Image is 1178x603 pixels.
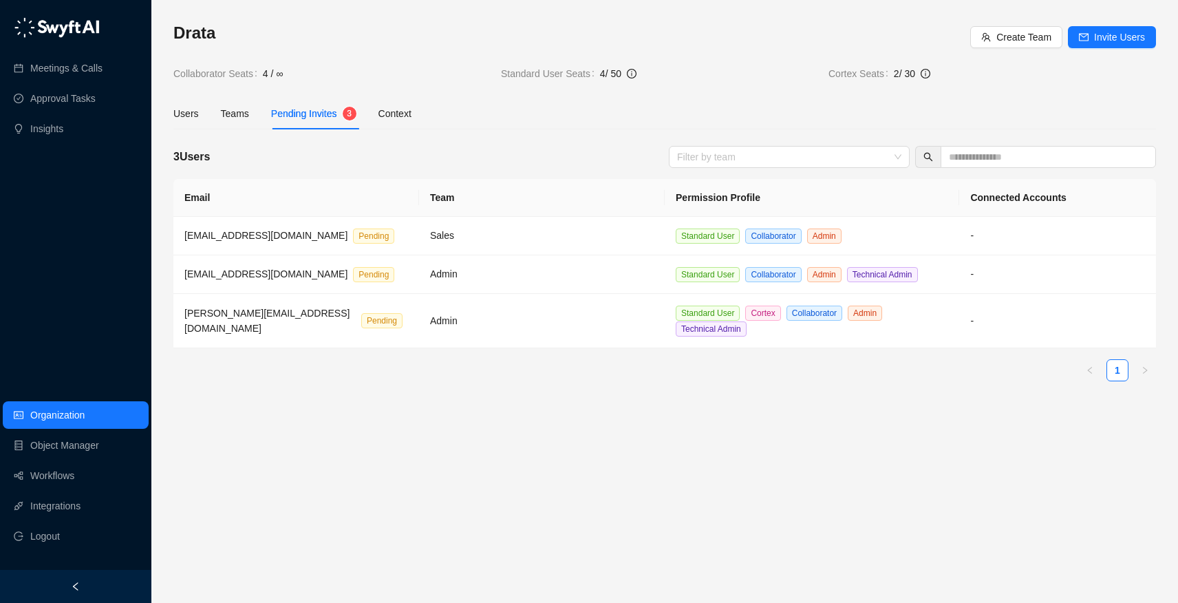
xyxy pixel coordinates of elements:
[959,217,1156,255] td: -
[343,107,356,120] sup: 3
[419,255,665,294] td: Admin
[173,22,970,44] h3: Drata
[419,294,665,348] td: Admin
[30,115,63,142] a: Insights
[959,294,1156,348] td: -
[419,217,665,255] td: Sales
[419,179,665,217] th: Team
[828,66,894,81] span: Cortex Seats
[1086,366,1094,374] span: left
[1107,360,1128,381] a: 1
[1141,366,1149,374] span: right
[347,109,352,118] span: 3
[745,267,801,282] span: Collaborator
[361,313,403,328] span: Pending
[501,66,600,81] span: Standard User Seats
[627,69,636,78] span: info-circle
[173,179,419,217] th: Email
[981,32,991,42] span: team
[676,229,740,244] span: Standard User
[173,149,210,165] h5: 3 Users
[1134,359,1156,381] button: right
[848,306,882,321] span: Admin
[807,229,842,244] span: Admin
[1068,26,1156,48] button: Invite Users
[30,401,85,429] a: Organization
[921,69,930,78] span: info-circle
[271,108,337,119] span: Pending Invites
[30,492,81,520] a: Integrations
[786,306,842,321] span: Collaborator
[1079,32,1089,42] span: mail
[665,179,959,217] th: Permission Profile
[221,106,249,121] div: Teams
[353,229,394,244] span: Pending
[847,267,918,282] span: Technical Admin
[30,85,96,112] a: Approval Tasks
[173,106,199,121] div: Users
[184,268,347,279] span: [EMAIL_ADDRESS][DOMAIN_NAME]
[745,306,780,321] span: Cortex
[745,229,801,244] span: Collaborator
[1106,359,1128,381] li: 1
[676,267,740,282] span: Standard User
[959,179,1156,217] th: Connected Accounts
[1134,558,1171,595] iframe: Open customer support
[676,321,747,337] span: Technical Admin
[14,17,100,38] img: logo-05li4sbe.png
[1094,30,1145,45] span: Invite Users
[996,30,1051,45] span: Create Team
[263,66,283,81] span: 4 / ∞
[71,582,81,591] span: left
[676,306,740,321] span: Standard User
[184,308,350,334] span: [PERSON_NAME][EMAIL_ADDRESS][DOMAIN_NAME]
[600,68,621,79] span: 4 / 50
[1079,359,1101,381] button: left
[894,68,915,79] span: 2 / 30
[30,522,60,550] span: Logout
[30,54,103,82] a: Meetings & Calls
[173,66,263,81] span: Collaborator Seats
[1134,359,1156,381] li: Next Page
[378,106,411,121] div: Context
[923,152,933,162] span: search
[807,267,842,282] span: Admin
[959,255,1156,294] td: -
[184,230,347,241] span: [EMAIL_ADDRESS][DOMAIN_NAME]
[30,432,99,459] a: Object Manager
[30,462,74,489] a: Workflows
[970,26,1062,48] button: Create Team
[353,267,394,282] span: Pending
[1079,359,1101,381] li: Previous Page
[14,531,23,541] span: logout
